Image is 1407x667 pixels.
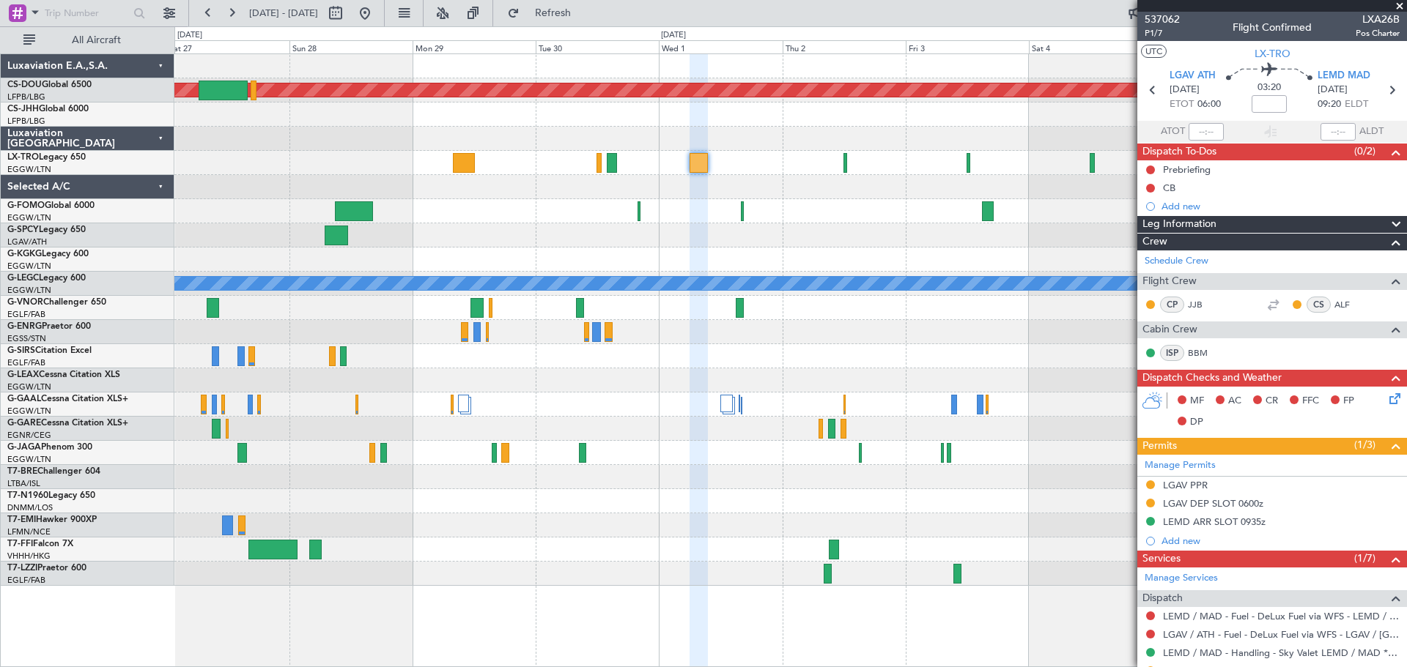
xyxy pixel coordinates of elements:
a: CS-JHHGlobal 6000 [7,105,89,113]
span: ALDT [1359,124,1384,139]
a: EGNR/CEG [7,430,51,441]
span: G-JAGA [7,443,41,452]
a: G-SIRSCitation Excel [7,346,92,355]
span: Pos Charter [1356,27,1400,40]
a: T7-FFIFalcon 7X [7,540,73,548]
span: G-SIRS [7,346,35,355]
span: CS-JHH [7,105,39,113]
span: Dispatch [1142,590,1183,607]
a: EGGW/LTN [7,406,51,417]
div: Fri 3 [906,40,1029,53]
div: CS [1307,297,1331,313]
a: G-KGKGLegacy 600 [7,250,89,258]
div: Sun 28 [289,40,413,53]
span: T7-N1960 [7,491,48,500]
a: G-SPCYLegacy 650 [7,226,86,234]
a: EGLF/FAB [7,309,45,320]
span: FFC [1302,394,1319,409]
input: Trip Number [45,2,129,24]
span: ATOT [1161,124,1185,139]
a: T7-LZZIPraetor 600 [7,564,86,573]
span: LXA26B [1356,12,1400,27]
span: G-FOMO [7,201,45,210]
div: Sat 27 [166,40,289,53]
button: Refresh [501,1,588,25]
input: --:-- [1189,123,1224,141]
a: T7-BREChallenger 604 [7,467,100,476]
div: Flight Confirmed [1233,20,1312,35]
span: CS-DOU [7,81,42,89]
a: VHHH/HKG [7,551,51,562]
a: T7-N1960Legacy 650 [7,491,95,500]
a: G-ENRGPraetor 600 [7,322,91,331]
a: G-GARECessna Citation XLS+ [7,419,128,428]
div: Tue 30 [536,40,659,53]
span: ETOT [1170,97,1194,112]
a: LGAV/ATH [7,236,47,247]
span: (0/2) [1354,144,1375,159]
a: EGGW/LTN [7,261,51,272]
a: LTBA/ISL [7,478,40,489]
span: G-LEAX [7,370,39,379]
span: 09:20 [1318,97,1341,112]
a: EGGW/LTN [7,381,51,392]
button: All Aircraft [16,29,159,52]
a: G-JAGAPhenom 300 [7,443,92,452]
span: P1/7 [1145,27,1180,40]
span: T7-FFI [7,540,33,548]
span: Dispatch To-Dos [1142,144,1216,160]
div: CP [1160,297,1184,313]
span: 03:20 [1258,81,1281,95]
span: LX-TRO [7,153,39,162]
a: LFMN/NCE [7,526,51,537]
div: Prebriefing [1163,163,1211,176]
span: (1/7) [1354,551,1375,566]
a: LEMD / MAD - Handling - Sky Valet LEMD / MAD **MY HANDLING** [1163,646,1400,659]
div: Thu 2 [783,40,906,53]
span: [DATE] [1170,83,1200,97]
span: LX-TRO [1255,46,1290,62]
div: Sat 4 [1029,40,1152,53]
a: G-VNORChallenger 650 [7,298,106,307]
div: Add new [1162,200,1400,212]
a: Schedule Crew [1145,254,1208,269]
a: G-LEGCLegacy 600 [7,274,86,283]
a: EGGW/LTN [7,212,51,223]
span: [DATE] - [DATE] [249,7,318,20]
a: LFPB/LBG [7,92,45,103]
a: Manage Permits [1145,458,1216,473]
span: Dispatch Checks and Weather [1142,370,1282,387]
span: AC [1228,394,1241,409]
span: T7-LZZI [7,564,37,573]
span: Leg Information [1142,216,1216,233]
span: Flight Crew [1142,273,1197,290]
a: JJB [1188,298,1221,311]
span: G-GARE [7,419,41,428]
span: MF [1190,394,1204,409]
a: CS-DOUGlobal 6500 [7,81,92,89]
div: [DATE] [661,29,686,42]
span: T7-EMI [7,515,36,524]
span: Refresh [522,8,584,18]
span: LEMD MAD [1318,69,1370,83]
span: G-VNOR [7,298,43,307]
span: CR [1266,394,1278,409]
a: ALF [1334,298,1367,311]
div: Wed 1 [659,40,782,53]
a: G-GAALCessna Citation XLS+ [7,395,128,403]
span: 06:00 [1197,97,1221,112]
span: Cabin Crew [1142,321,1197,338]
div: CB [1163,182,1175,194]
span: T7-BRE [7,467,37,476]
span: 537062 [1145,12,1180,27]
span: [DATE] [1318,83,1348,97]
a: LFPB/LBG [7,116,45,127]
a: LGAV / ATH - Fuel - DeLux Fuel via WFS - LGAV / [GEOGRAPHIC_DATA] [1163,628,1400,641]
span: FP [1343,394,1354,409]
span: G-ENRG [7,322,42,331]
span: Crew [1142,234,1167,250]
div: LGAV PPR [1163,479,1208,491]
span: G-LEGC [7,274,39,283]
div: [DATE] [177,29,202,42]
div: LGAV DEP SLOT 0600z [1163,497,1263,510]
